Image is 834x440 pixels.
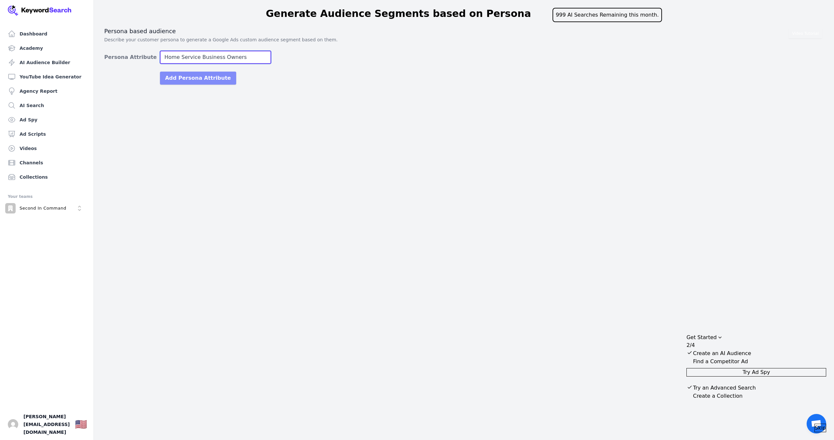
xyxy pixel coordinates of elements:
button: Add Persona Attribute [160,72,236,85]
div: Get Started [686,334,717,341]
div: Get Started [686,334,826,432]
a: Channels [5,156,88,169]
div: Find a Competitor Ad [693,358,748,365]
a: Ad Scripts [5,128,88,141]
img: Your Company [8,5,72,16]
label: Persona Attribute [104,53,160,61]
a: Dashboard [5,27,88,40]
button: Skip [814,424,826,432]
button: Expand Checklist [686,392,826,400]
a: AI Audience Builder [5,56,88,69]
a: Videos [5,142,88,155]
a: Academy [5,42,88,55]
p: Second In Command [20,205,66,211]
a: AI Search [5,99,88,112]
div: Try an Advanced Search [693,384,756,392]
a: Agency Report [5,85,88,98]
button: Expand Checklist [686,384,826,392]
a: YouTube Idea Generator [5,70,88,83]
button: Expand Checklist [686,350,826,357]
input: ie., 'High Income Entrepreneurs' [160,51,271,64]
a: Ad Spy [5,113,88,126]
span: Skip [815,424,826,432]
span: [PERSON_NAME][EMAIL_ADDRESS][DOMAIN_NAME] [23,413,70,436]
p: Describe your customer persona to generate a Google Ads custom audience segment based on them. [104,36,824,43]
div: Create an AI Audience [693,350,751,357]
div: 999 AI Searches Remaining this month. [553,8,662,22]
h3: Persona based audience [104,27,824,35]
button: Collapse Checklist [686,358,826,365]
button: Video Tutorial [788,29,822,38]
div: Create a Collection [693,392,742,400]
div: Drag to move checklist [686,334,826,341]
div: Your teams [8,193,86,200]
div: 🇺🇸 [75,419,87,430]
div: 2/4 [686,341,695,349]
button: Open user button [8,419,18,430]
img: Second In Command [5,203,16,213]
button: Try Ad Spy [686,368,826,377]
span: Try Ad Spy [742,368,770,376]
h1: Generate Audience Segments based on Persona [266,8,531,22]
a: Collections [5,171,88,184]
button: Collapse Checklist [686,334,826,349]
button: 🇺🇸 [75,418,87,431]
button: Open organization switcher [5,203,85,213]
